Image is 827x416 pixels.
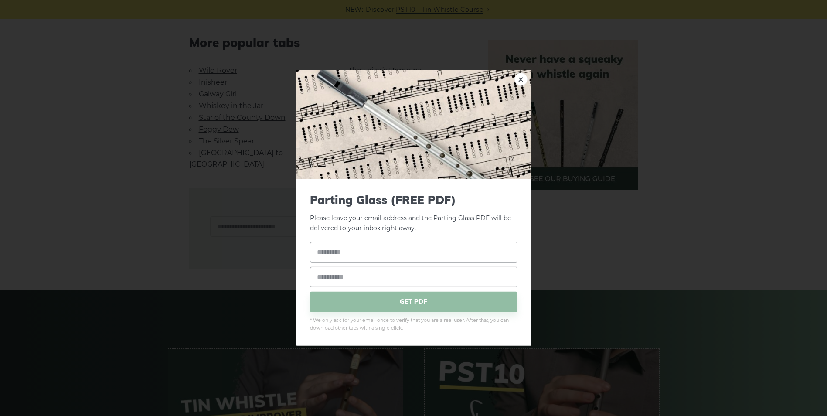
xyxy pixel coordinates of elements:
span: GET PDF [310,291,517,312]
span: * We only ask for your email once to verify that you are a real user. After that, you can downloa... [310,316,517,332]
a: × [514,73,528,86]
span: Parting Glass (FREE PDF) [310,193,517,207]
p: Please leave your email address and the Parting Glass PDF will be delivered to your inbox right a... [310,193,517,233]
img: Tin Whistle Tab Preview [296,70,531,179]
